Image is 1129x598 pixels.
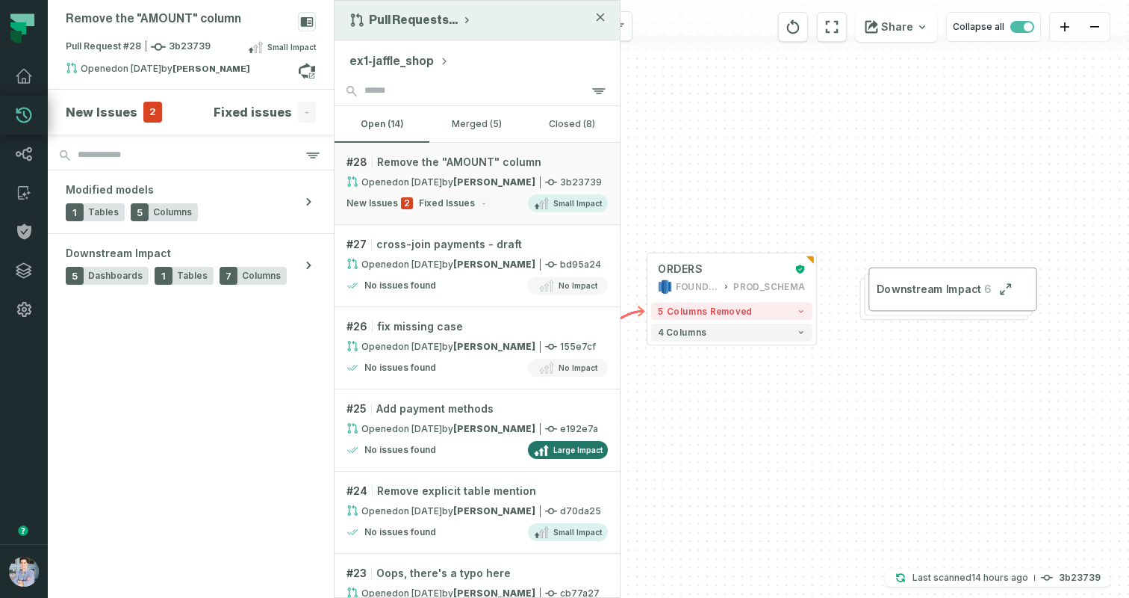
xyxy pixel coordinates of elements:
strong: Omri Ildis (flow3d) [453,259,535,270]
span: Remove explicit table mention [377,484,536,499]
div: Opened by [346,176,535,188]
div: # 23 [346,566,608,581]
span: Columns [153,206,192,218]
span: 1 [66,203,84,221]
span: 5 [131,203,149,221]
span: Modified models [66,182,154,197]
div: e192e7a [346,422,608,435]
relative-time: Aug 12, 2025, 3:21 AM GMT+2 [971,572,1028,583]
span: 5 columns removed [658,306,752,316]
relative-time: Mar 10, 2025, 10:00 PM GMT+1 [117,63,161,74]
button: open (14) [335,106,429,142]
span: Dashboards [88,270,143,282]
span: - [478,197,490,209]
span: Add payment methods [376,401,494,416]
strong: Omri Ildis (flow3d) [453,423,535,434]
div: Opened by [346,258,535,271]
a: #27cross-join payments - draftOpened[DATE] 4:49:33 PMby[PERSON_NAME]bd95a24No issues foundNo Impact [335,225,620,307]
relative-time: Jan 3, 2025, 10:03 PM GMT+1 [398,505,442,517]
div: Tooltip anchor [16,524,30,537]
div: 3b23739 [346,176,608,188]
button: merged (5) [429,106,524,142]
button: Downstream Impact5Dashboards1Tables7Columns [48,234,334,297]
relative-time: Mar 10, 2025, 10:00 PM GMT+1 [398,176,442,188]
span: - [298,102,316,123]
span: New Issues [346,197,398,209]
button: Share [856,12,937,42]
a: #24Remove explicit table mentionOpened[DATE] 10:03:02 PMby[PERSON_NAME]d70da25No issues foundSmal... [335,472,620,554]
strong: Barak Fargoun (fargoun) [172,64,250,73]
div: ORDERS [658,262,702,277]
span: Oops, there's a typo here [376,566,511,581]
span: 6 [981,283,992,297]
div: Opened by [346,505,535,517]
span: 7 [220,267,237,285]
span: Remove the "AMOUNT" column [377,155,541,170]
span: 1 [155,267,172,285]
a: #25Add payment methodsOpened[DATE] 10:15:22 PMby[PERSON_NAME]e192e7aNo issues foundLarge Impact [335,389,620,472]
span: Tables [177,270,208,282]
strong: Omri Ildis (flow3d) [453,341,535,352]
a: View on github [298,62,316,80]
div: # 28 [346,155,608,170]
relative-time: Jan 5, 2025, 4:49 PM GMT+1 [398,259,442,270]
span: No Impact [559,280,597,292]
div: FOUNDATIONAL_DB [676,280,719,294]
div: Opened by [66,62,298,80]
div: Remove the "AMOUNT" column [66,12,241,26]
span: Tables [88,206,119,218]
button: Last scanned[DATE] 3:21:02 AM3b23739 [886,569,1110,587]
g: Edge from c8867c613c347eb7857e509391c84b7d to 0dd85c77dd217d0afb16c7d4fb3eff19 [604,311,644,321]
h4: New Issues [66,103,137,121]
button: zoom in [1050,13,1080,42]
p: Last scanned [912,570,1028,585]
div: d70da25 [346,505,608,517]
span: cross-join payments - draft [376,237,522,252]
span: 5 [66,267,84,285]
div: 155e7cf [346,340,608,353]
div: bd95a24 [346,258,608,271]
div: Opened by [346,340,535,353]
a: #28Remove the "AMOUNT" columnOpened[DATE] 10:00:25 PMby[PERSON_NAME]3b23739New Issues2Fixed Issue... [335,143,620,225]
relative-time: Jan 3, 2025, 10:15 PM GMT+1 [398,423,442,434]
relative-time: Jan 5, 2025, 4:37 PM GMT+1 [398,341,442,352]
span: Small Impact [553,197,602,209]
span: Fixed Issues [419,197,475,209]
span: 2 [401,197,413,209]
div: # 26 [346,319,608,334]
span: fix missing case [377,319,463,334]
span: Small Impact [267,41,316,53]
span: Columns [242,270,281,282]
span: 4 columns [658,327,706,338]
span: Downstream Impact [66,246,171,261]
button: Modified models1Tables5Columns [48,170,334,233]
div: # 25 [346,401,608,416]
span: 2 [143,102,162,123]
div: # 24 [346,484,608,499]
button: Collapse all [946,12,1041,42]
a: #26fix missing caseOpened[DATE] 4:37:28 PMby[PERSON_NAME]155e7cfNo issues foundNo Impact [335,307,620,389]
img: avatar of Alon Nafta [9,557,39,587]
button: closed (8) [525,106,620,142]
h4: No issues found [364,362,436,374]
span: No Impact [559,362,597,374]
button: Pull Requests... [349,13,473,28]
div: Opened by [346,422,535,435]
button: Downstream Impact6 [868,268,1037,312]
h4: No issues found [364,444,436,456]
h4: No issues found [364,526,436,538]
div: # 27 [346,237,608,252]
button: ex1-jaffle_shop [349,52,449,70]
div: PROD_SCHEMA [733,280,805,294]
span: Downstream Impact [877,283,981,297]
span: Large Impact [553,444,603,456]
button: New Issues2Fixed issues- [66,102,316,123]
div: Certified [791,264,806,274]
strong: Omri Ildis (flow3d) [453,505,535,517]
span: Pull Request #28 3b23739 [66,40,211,55]
button: zoom out [1080,13,1110,42]
h4: Fixed issues [214,103,292,121]
h4: No issues found [364,280,436,292]
strong: Barak Fargoun (fargoun) [453,176,535,188]
span: Small Impact [553,526,602,538]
